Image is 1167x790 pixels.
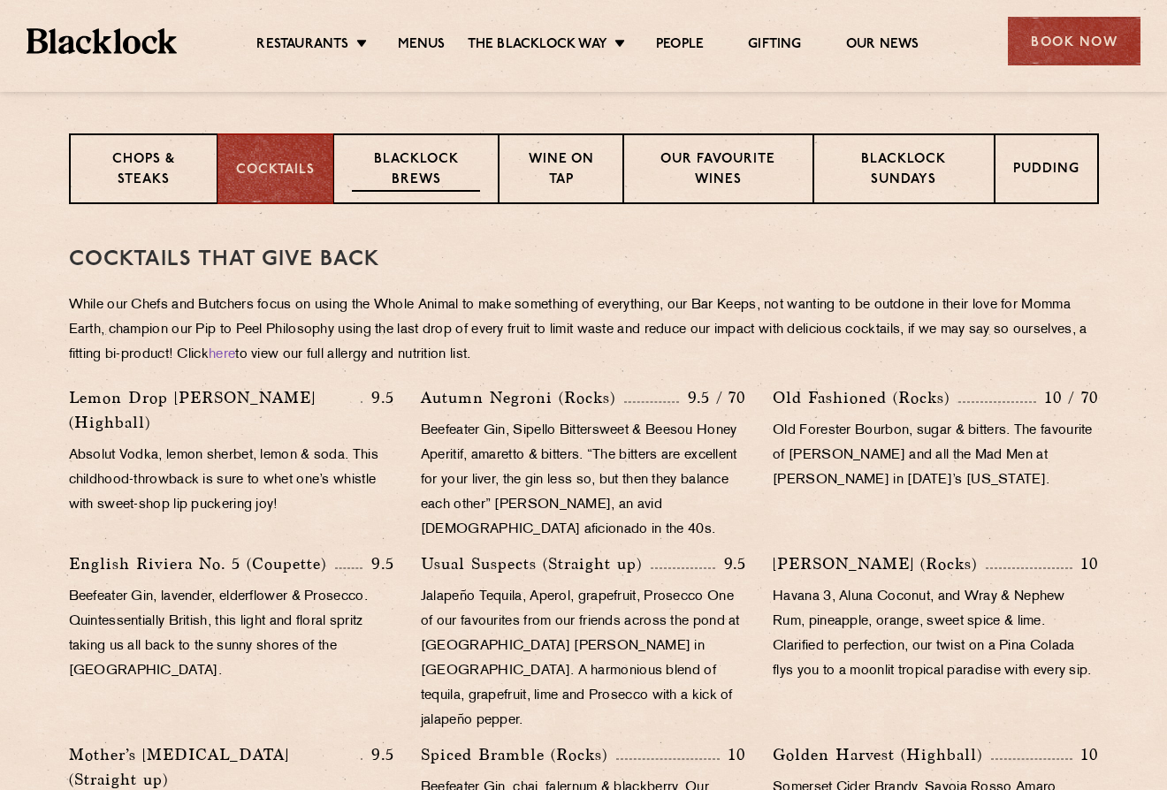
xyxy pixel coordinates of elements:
p: 9.5 [715,552,747,575]
p: 9.5 / 70 [679,386,747,409]
a: Our News [846,36,919,56]
a: The Blacklock Way [468,36,607,56]
p: 10 [1072,743,1099,766]
p: While our Chefs and Butchers focus on using the Whole Animal to make something of everything, our... [69,293,1099,368]
p: Old Forester Bourbon, sugar & bitters. The favourite of [PERSON_NAME] and all the Mad Men at [PER... [773,419,1098,493]
p: 10 / 70 [1036,386,1099,409]
p: Autumn Negroni (Rocks) [421,385,624,410]
p: Jalapeño Tequila, Aperol, grapefruit, Prosecco One of our favourites from our friends across the ... [421,585,746,733]
p: Cocktails [236,161,315,181]
p: [PERSON_NAME] (Rocks) [773,551,986,576]
a: Gifting [748,36,801,56]
a: Restaurants [256,36,348,56]
p: Blacklock Brews [352,150,481,192]
a: here [209,348,235,361]
p: 10 [1072,552,1099,575]
img: BL_Textured_Logo-footer-cropped.svg [27,28,177,54]
p: Chops & Steaks [88,150,199,192]
p: Old Fashioned (Rocks) [773,385,958,410]
p: Pudding [1013,160,1079,182]
div: Book Now [1008,17,1140,65]
p: Usual Suspects (Straight up) [421,551,651,576]
p: English Riviera No. 5 (Coupette) [69,551,335,576]
p: Absolut Vodka, lemon sherbet, lemon & soda. This childhood-throwback is sure to whet one’s whistl... [69,444,394,518]
p: Lemon Drop [PERSON_NAME] (Highball) [69,385,362,435]
p: Golden Harvest (Highball) [773,742,991,767]
a: People [656,36,704,56]
a: Menus [398,36,446,56]
p: Havana 3, Aluna Coconut, and Wray & Nephew Rum, pineapple, orange, sweet spice & lime. Clarified ... [773,585,1098,684]
p: Our favourite wines [642,150,795,192]
h3: Cocktails That Give Back [69,248,1099,271]
p: Beefeater Gin, Sipello Bittersweet & Beesou Honey Aperitif, amaretto & bitters. “The bitters are ... [421,419,746,543]
p: Beefeater Gin, lavender, elderflower & Prosecco. Quintessentially British, this light and floral ... [69,585,394,684]
p: Spiced Bramble (Rocks) [421,742,616,767]
p: 9.5 [362,552,394,575]
p: 9.5 [362,743,394,766]
p: 10 [720,743,746,766]
p: Blacklock Sundays [832,150,975,192]
p: Wine on Tap [517,150,604,192]
p: 9.5 [362,386,394,409]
